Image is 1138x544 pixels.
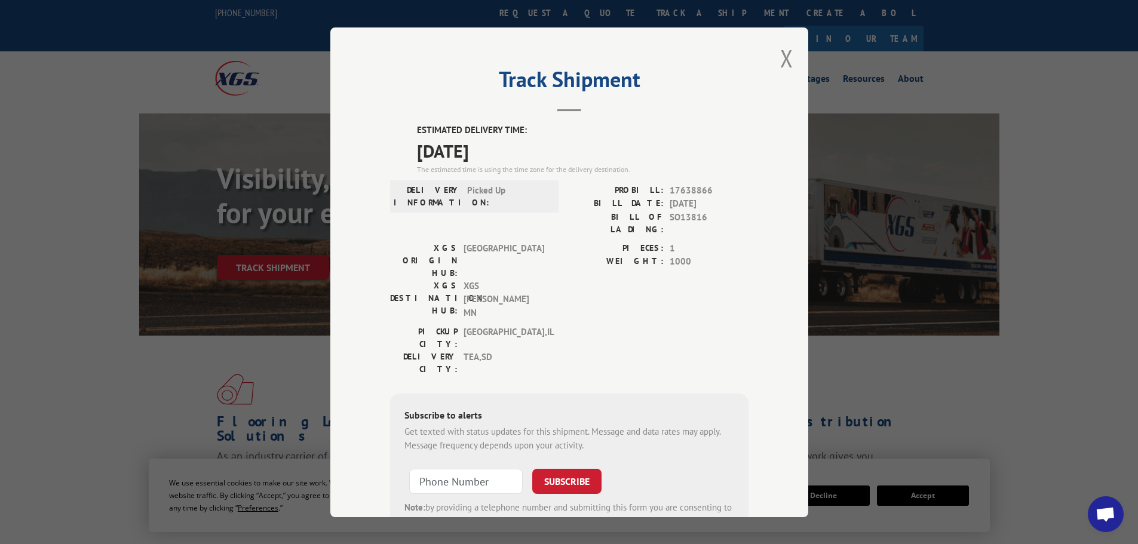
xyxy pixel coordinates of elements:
[404,425,734,452] div: Get texted with status updates for this shipment. Message and data rates may apply. Message frequ...
[394,183,461,208] label: DELIVERY INFORMATION:
[670,183,749,197] span: 17638866
[569,183,664,197] label: PROBILL:
[569,197,664,211] label: BILL DATE:
[417,137,749,164] span: [DATE]
[417,124,749,137] label: ESTIMATED DELIVERY TIME:
[464,325,544,351] span: [GEOGRAPHIC_DATA] , IL
[390,351,458,376] label: DELIVERY CITY:
[409,469,523,494] input: Phone Number
[1088,496,1124,532] div: Open chat
[390,71,749,94] h2: Track Shipment
[467,183,548,208] span: Picked Up
[569,255,664,269] label: WEIGHT:
[670,210,749,235] span: SO13816
[390,325,458,351] label: PICKUP CITY:
[569,210,664,235] label: BILL OF LADING:
[417,164,749,174] div: The estimated time is using the time zone for the delivery destination.
[404,408,734,425] div: Subscribe to alerts
[404,502,425,513] strong: Note:
[780,42,793,74] button: Close modal
[464,279,544,319] span: XGS [PERSON_NAME] MN
[532,469,602,494] button: SUBSCRIBE
[390,279,458,319] label: XGS DESTINATION HUB:
[464,351,544,376] span: TEA , SD
[390,241,458,279] label: XGS ORIGIN HUB:
[569,241,664,255] label: PIECES:
[670,197,749,211] span: [DATE]
[670,255,749,269] span: 1000
[464,241,544,279] span: [GEOGRAPHIC_DATA]
[670,241,749,255] span: 1
[404,501,734,542] div: by providing a telephone number and submitting this form you are consenting to be contacted by SM...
